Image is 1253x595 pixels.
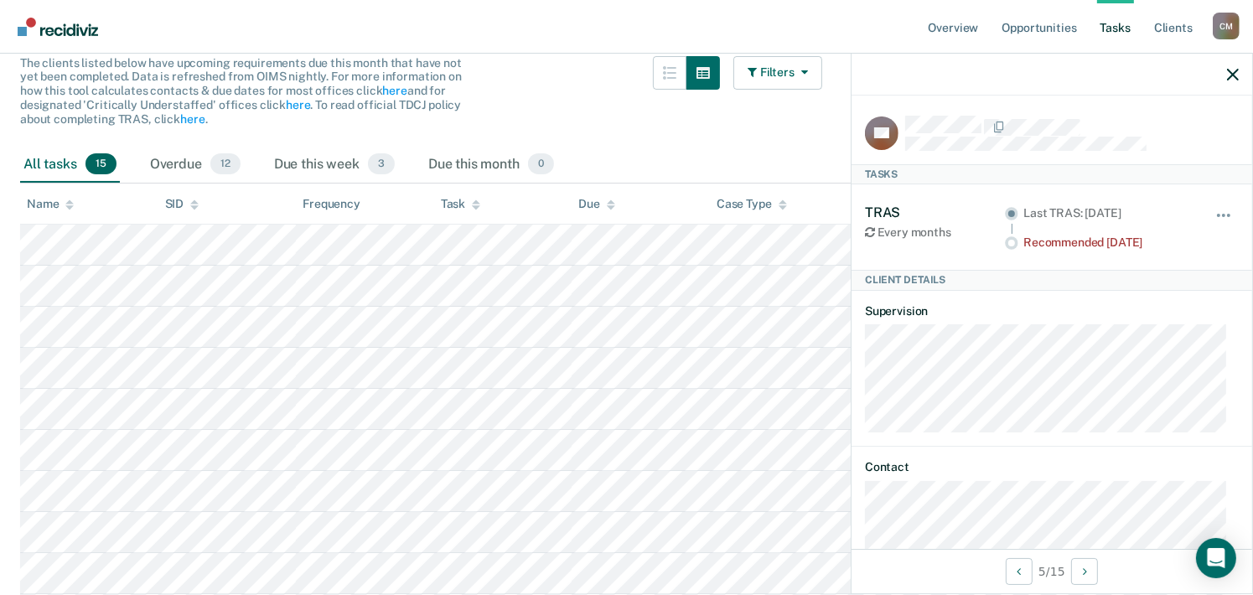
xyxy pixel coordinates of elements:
div: C M [1213,13,1240,39]
a: here [382,84,406,97]
div: Due this month [425,147,557,184]
div: Tasks [852,164,1252,184]
span: 15 [85,153,116,175]
div: Name [27,197,74,211]
div: Frequency [303,197,360,211]
button: Previous Client [1006,558,1033,585]
div: Client Details [852,270,1252,290]
div: Recommended [DATE] [1023,235,1192,250]
div: Due [578,197,615,211]
div: Overdue [147,147,244,184]
dt: Supervision [865,304,1239,318]
a: here [180,112,205,126]
a: here [286,98,310,111]
span: 12 [210,153,241,175]
div: Open Intercom Messenger [1196,538,1236,578]
div: Due this week [271,147,398,184]
span: 3 [368,153,395,175]
img: Recidiviz [18,18,98,36]
div: SID [165,197,199,211]
div: Last TRAS: [DATE] [1023,206,1192,220]
span: The clients listed below have upcoming requirements due this month that have not yet been complet... [20,56,462,126]
div: Task [441,197,480,211]
button: Filters [733,56,822,90]
button: Profile dropdown button [1213,13,1240,39]
button: Next Client [1071,558,1098,585]
div: Every months [865,225,1005,240]
div: Case Type [717,197,787,211]
div: 5 / 15 [852,549,1252,593]
dt: Contact [865,460,1239,474]
span: 0 [528,153,554,175]
div: All tasks [20,147,120,184]
div: TRAS [865,204,1005,220]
